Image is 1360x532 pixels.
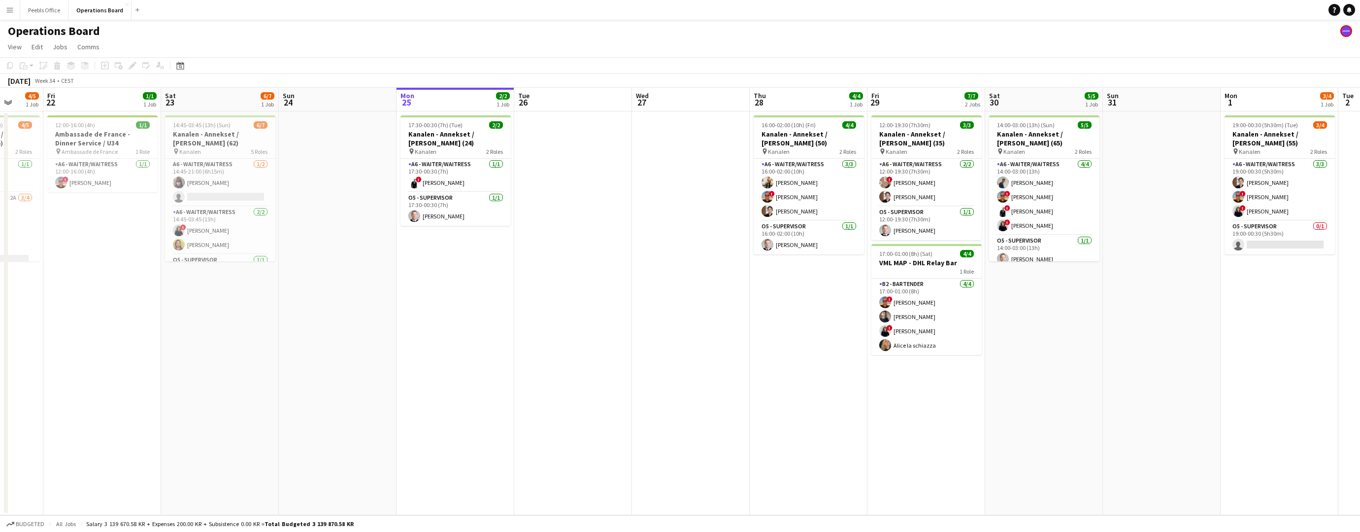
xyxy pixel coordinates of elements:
a: Edit [28,40,47,53]
span: Total Budgeted 3 139 870.58 KR [265,520,354,528]
span: Comms [77,42,100,51]
app-user-avatar: Support Team [1340,25,1352,37]
div: [DATE] [8,76,31,86]
span: Jobs [53,42,67,51]
span: Budgeted [16,521,44,528]
div: CEST [61,77,74,84]
span: Edit [32,42,43,51]
a: Comms [73,40,103,53]
a: Jobs [49,40,71,53]
button: Peebls Office [20,0,68,20]
span: Week 34 [33,77,57,84]
div: Salary 3 139 670.58 KR + Expenses 200.00 KR + Subsistence 0.00 KR = [86,520,354,528]
h1: Operations Board [8,24,100,38]
a: View [4,40,26,53]
button: Budgeted [5,519,46,530]
span: View [8,42,22,51]
button: Operations Board [68,0,132,20]
span: All jobs [54,520,78,528]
